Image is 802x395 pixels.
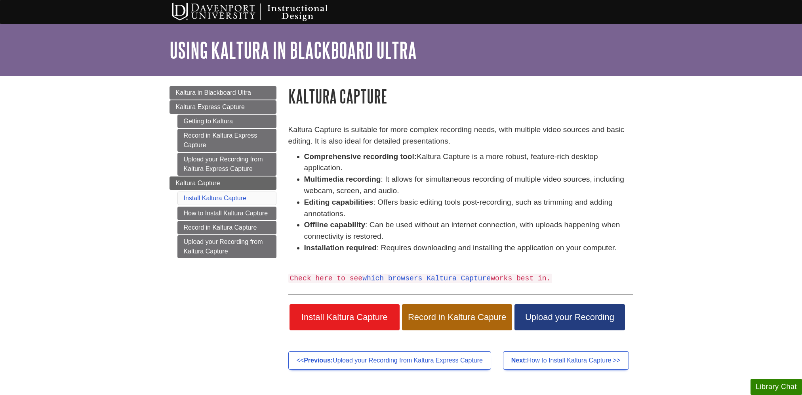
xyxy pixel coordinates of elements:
a: Next:How to Install Kaltura Capture >> [503,351,629,370]
li: : It allows for simultaneous recording of multiple video sources, including webcam, screen, and a... [304,174,633,197]
a: Record in Kaltura Capture [177,221,276,234]
h1: Kaltura Capture [288,86,633,106]
div: Guide Page Menu [170,86,276,258]
strong: Previous: [304,357,333,364]
li: : Requires downloading and installing the application on your computer. [304,242,633,254]
li: : Offers basic editing tools post-recording, such as trimming and adding annotations. [304,197,633,220]
span: Kaltura in Blackboard Ultra [176,89,251,96]
a: <<Previous:Upload your Recording from Kaltura Express Capture [288,351,491,370]
a: Getting to Kaltura [177,115,276,128]
strong: Editing capabilities [304,198,373,206]
img: Davenport University Instructional Design [166,2,356,22]
strong: Comprehensive recording tool: [304,152,417,161]
a: Upload your Recording from Kaltura Capture [177,235,276,258]
p: Kaltura Capture is suitable for more complex recording needs, with multiple video sources and bas... [288,124,633,147]
li: Kaltura Capture is a more robust, feature-rich desktop application. [304,151,633,174]
code: Check here to see works best in. [288,274,552,283]
a: Kaltura Capture [170,176,276,190]
span: Upload your Recording [520,312,619,322]
a: Record in Kaltura Capure [402,304,512,330]
span: Install Kaltura Capture [295,312,394,322]
strong: Next: [511,357,527,364]
a: Upload your Recording [514,304,625,330]
a: Record in Kaltura Express Capture [177,129,276,152]
strong: Multimedia recording [304,175,381,183]
button: Library Chat [751,379,802,395]
strong: Offline capability [304,221,366,229]
a: Install Kaltura Capture [184,195,246,201]
strong: Installation required [304,244,377,252]
li: : Can be used without an internet connection, with uploads happening when connectivity is restored. [304,219,633,242]
a: Using Kaltura in Blackboard Ultra [170,38,417,62]
a: Kaltura Express Capture [170,100,276,114]
span: Record in Kaltura Capure [408,312,506,322]
a: Kaltura in Blackboard Ultra [170,86,276,100]
a: which browsers Kaltura Capture [362,274,491,282]
a: Upload your Recording from Kaltura Express Capture [177,153,276,176]
span: Kaltura Capture [176,180,220,186]
a: How to Install Kaltura Capture [177,207,276,220]
a: Install Kaltura Capture [290,304,400,330]
span: Kaltura Express Capture [176,104,245,110]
